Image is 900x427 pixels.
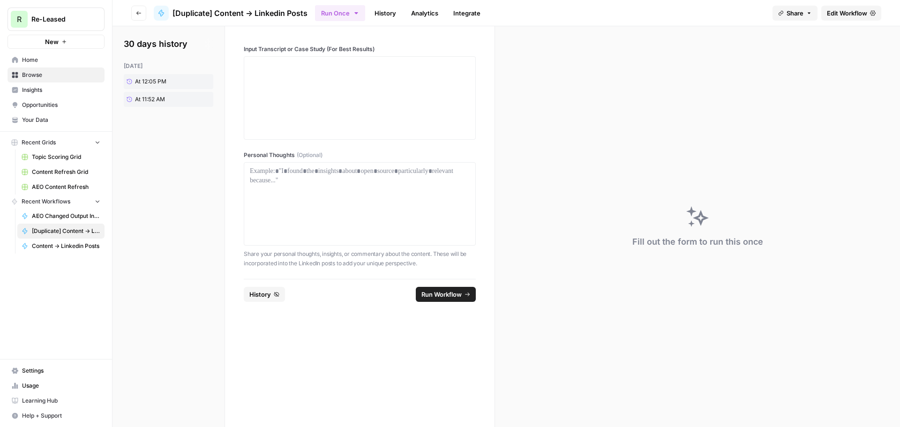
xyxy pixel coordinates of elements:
a: AEO Changed Output Instructions [17,209,105,224]
span: Settings [22,367,100,375]
span: At 12:05 PM [135,77,166,86]
span: Opportunities [22,101,100,109]
a: Analytics [405,6,444,21]
span: [Duplicate] Content -> Linkedin Posts [32,227,100,235]
span: Help + Support [22,412,100,420]
button: Help + Support [7,408,105,423]
span: Your Data [22,116,100,124]
a: [Duplicate] Content -> Linkedin Posts [17,224,105,239]
a: Your Data [7,112,105,127]
span: [Duplicate] Content -> Linkedin Posts [172,7,307,19]
a: Settings [7,363,105,378]
a: History [369,6,402,21]
span: Browse [22,71,100,79]
span: Content -> Linkedin Posts [32,242,100,250]
span: History [249,290,271,299]
button: Run Workflow [416,287,476,302]
button: Recent Workflows [7,195,105,209]
span: AEO Changed Output Instructions [32,212,100,220]
div: [DATE] [124,62,213,70]
div: Fill out the form to run this once [632,235,763,248]
a: [Duplicate] Content -> Linkedin Posts [154,6,307,21]
a: Topic Scoring Grid [17,150,105,165]
button: New [7,35,105,49]
button: Recent Grids [7,135,105,150]
span: Re-Leased [31,15,88,24]
a: AEO Content Refresh [17,180,105,195]
span: Edit Workflow [827,8,867,18]
a: Learning Hub [7,393,105,408]
a: Usage [7,378,105,393]
span: Topic Scoring Grid [32,153,100,161]
a: Content -> Linkedin Posts [17,239,105,254]
button: Workspace: Re-Leased [7,7,105,31]
a: Insights [7,82,105,97]
a: At 11:52 AM [124,92,194,107]
p: Share your personal thoughts, insights, or commentary about the content. These will be incorporat... [244,249,476,268]
a: Edit Workflow [821,6,881,21]
span: (Optional) [297,151,322,159]
span: At 11:52 AM [135,95,165,104]
a: Integrate [448,6,486,21]
span: AEO Content Refresh [32,183,100,191]
label: Personal Thoughts [244,151,476,159]
span: Learning Hub [22,397,100,405]
button: Run Once [315,5,365,21]
span: Share [787,8,803,18]
a: Home [7,52,105,67]
span: Home [22,56,100,64]
span: Insights [22,86,100,94]
span: Recent Workflows [22,197,70,206]
span: Recent Grids [22,138,56,147]
span: Run Workflow [421,290,462,299]
button: Share [772,6,817,21]
span: Usage [22,382,100,390]
span: Content Refresh Grid [32,168,100,176]
span: New [45,37,59,46]
h2: 30 days history [124,37,213,51]
a: Opportunities [7,97,105,112]
label: Input Transcript or Case Study (For Best Results) [244,45,476,53]
a: Content Refresh Grid [17,165,105,180]
button: History [244,287,285,302]
a: Browse [7,67,105,82]
span: R [17,14,22,25]
a: At 12:05 PM [124,74,194,89]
